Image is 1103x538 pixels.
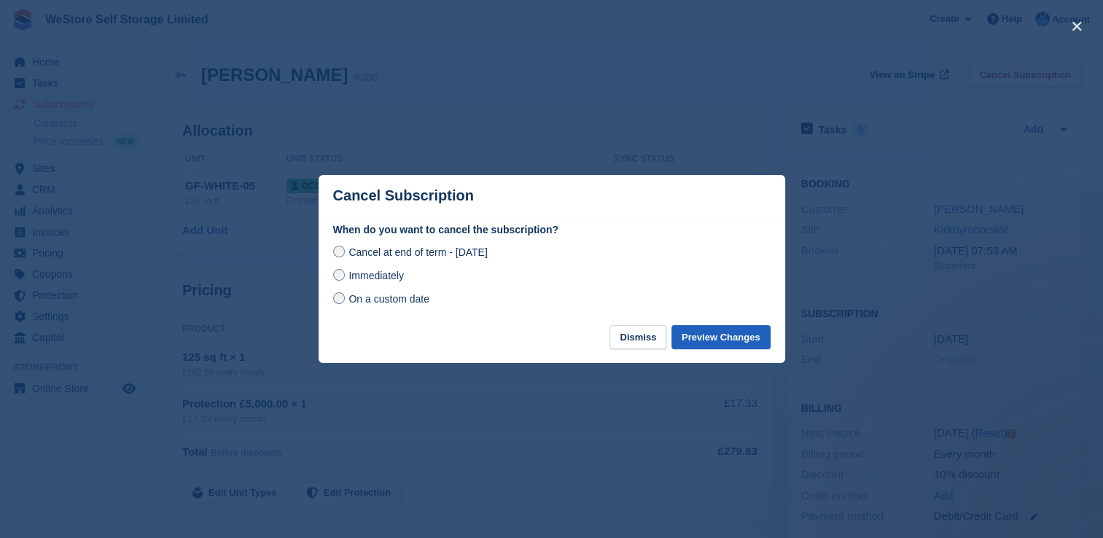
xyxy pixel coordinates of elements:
[671,325,771,349] button: Preview Changes
[348,293,429,305] span: On a custom date
[333,187,474,204] p: Cancel Subscription
[333,292,345,304] input: On a custom date
[333,246,345,257] input: Cancel at end of term - [DATE]
[609,325,666,349] button: Dismiss
[333,222,771,238] label: When do you want to cancel the subscription?
[333,269,345,281] input: Immediately
[1065,15,1088,38] button: close
[348,270,403,281] span: Immediately
[348,246,487,258] span: Cancel at end of term - [DATE]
